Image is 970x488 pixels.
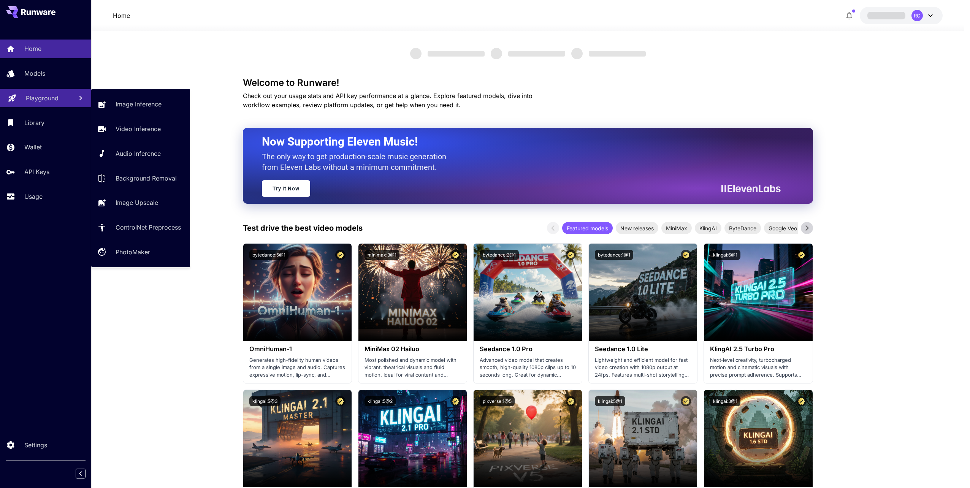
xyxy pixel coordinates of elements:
img: alt [589,244,697,341]
p: API Keys [24,167,49,176]
a: Audio Inference [91,144,190,163]
p: Next‑level creativity, turbocharged motion and cinematic visuals with precise prompt adherence. S... [710,356,806,379]
h3: KlingAI 2.5 Turbo Pro [710,345,806,353]
h3: Welcome to Runware! [243,78,813,88]
p: Usage [24,192,43,201]
p: Image Upscale [116,198,158,207]
p: Home [113,11,130,20]
button: minimax:3@1 [365,250,399,260]
button: klingai:5@2 [365,396,396,406]
button: bytedance:1@1 [595,250,633,260]
a: Background Removal [91,169,190,187]
h2: Now Supporting Eleven Music! [262,135,775,149]
span: ByteDance [724,224,761,232]
p: Settings [24,440,47,450]
button: klingai:5@1 [595,396,625,406]
button: Certified Model – Vetted for best performance and includes a commercial license. [796,396,807,406]
a: Image Inference [91,95,190,114]
p: Home [24,44,41,53]
button: bytedance:5@1 [249,250,288,260]
p: Video Inference [116,124,161,133]
h3: MiniMax 02 Hailuo [365,345,461,353]
p: Background Removal [116,174,177,183]
button: pixverse:1@5 [480,396,515,406]
p: Wallet [24,143,42,152]
img: alt [474,390,582,487]
button: Certified Model – Vetted for best performance and includes a commercial license. [566,396,576,406]
button: Certified Model – Vetted for best performance and includes a commercial license. [335,250,346,260]
a: Image Upscale [91,193,190,212]
div: Collapse sidebar [81,467,91,480]
h3: Seedance 1.0 Lite [595,345,691,353]
button: klingai:5@3 [249,396,281,406]
span: MiniMax [661,224,692,232]
p: Models [24,69,45,78]
p: Test drive the best video models [243,222,363,234]
button: klingai:6@1 [710,250,740,260]
span: Google Veo [764,224,802,232]
span: Featured models [562,224,613,232]
p: Audio Inference [116,149,161,158]
button: Certified Model – Vetted for best performance and includes a commercial license. [681,396,691,406]
button: Certified Model – Vetted for best performance and includes a commercial license. [681,250,691,260]
p: Most polished and dynamic model with vibrant, theatrical visuals and fluid motion. Ideal for vira... [365,356,461,379]
p: The only way to get production-scale music generation from Eleven Labs without a minimum commitment. [262,151,452,173]
img: alt [589,390,697,487]
button: Collapse sidebar [76,469,86,478]
button: Certified Model – Vetted for best performance and includes a commercial license. [450,396,461,406]
img: alt [358,244,467,341]
p: Playground [26,93,59,103]
button: Certified Model – Vetted for best performance and includes a commercial license. [796,250,807,260]
img: alt [243,244,352,341]
a: PhotoMaker [91,243,190,261]
p: Library [24,118,44,127]
p: Generates high-fidelity human videos from a single image and audio. Captures expressive motion, l... [249,356,346,379]
img: alt [474,244,582,341]
a: Video Inference [91,120,190,138]
button: Certified Model – Vetted for best performance and includes a commercial license. [450,250,461,260]
p: Lightweight and efficient model for fast video creation with 1080p output at 24fps. Features mult... [595,356,691,379]
a: ControlNet Preprocess [91,218,190,237]
h3: OmniHuman‑1 [249,345,346,353]
button: bytedance:2@1 [480,250,519,260]
span: Check out your usage stats and API key performance at a glance. Explore featured models, dive int... [243,92,533,109]
span: KlingAI [695,224,721,232]
img: alt [358,390,467,487]
button: Certified Model – Vetted for best performance and includes a commercial license. [566,250,576,260]
h3: Seedance 1.0 Pro [480,345,576,353]
button: klingai:3@1 [710,396,740,406]
span: New releases [616,224,658,232]
p: Image Inference [116,100,162,109]
img: alt [704,244,812,341]
a: Try It Now [262,180,310,197]
p: ControlNet Preprocess [116,223,181,232]
p: PhotoMaker [116,247,150,257]
img: alt [704,390,812,487]
div: RC [911,10,923,21]
p: Advanced video model that creates smooth, high-quality 1080p clips up to 10 seconds long. Great f... [480,356,576,379]
button: Certified Model – Vetted for best performance and includes a commercial license. [335,396,346,406]
nav: breadcrumb [113,11,130,20]
img: alt [243,390,352,487]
